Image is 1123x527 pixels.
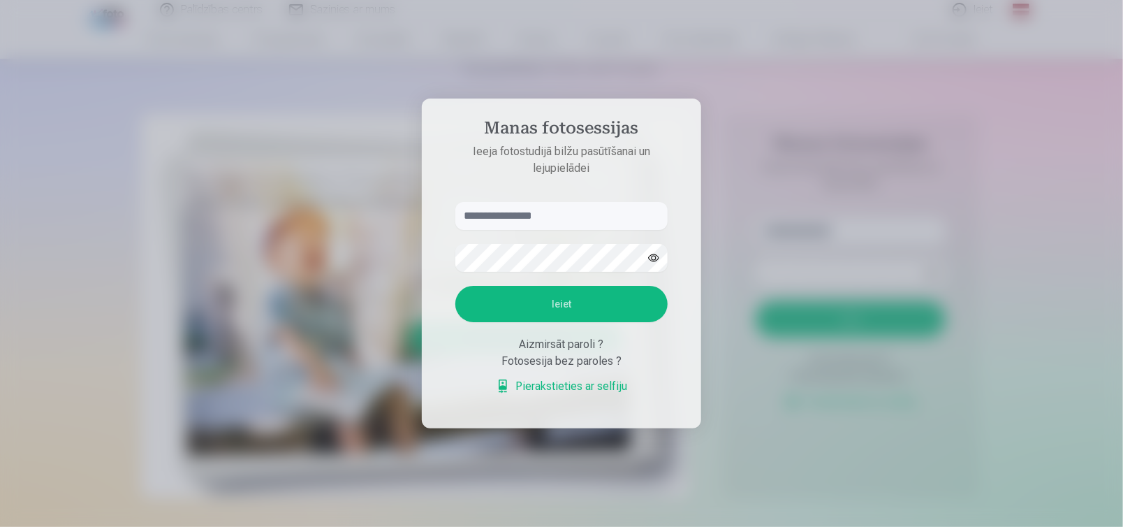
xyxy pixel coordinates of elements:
div: Aizmirsāt paroli ? [455,336,668,353]
a: Pierakstieties ar selfiju [496,378,627,395]
p: Ieeja fotostudijā bilžu pasūtīšanai un lejupielādei [441,143,682,177]
div: Fotosesija bez paroles ? [455,353,668,370]
h4: Manas fotosessijas [441,118,682,143]
button: Ieiet [455,286,668,322]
